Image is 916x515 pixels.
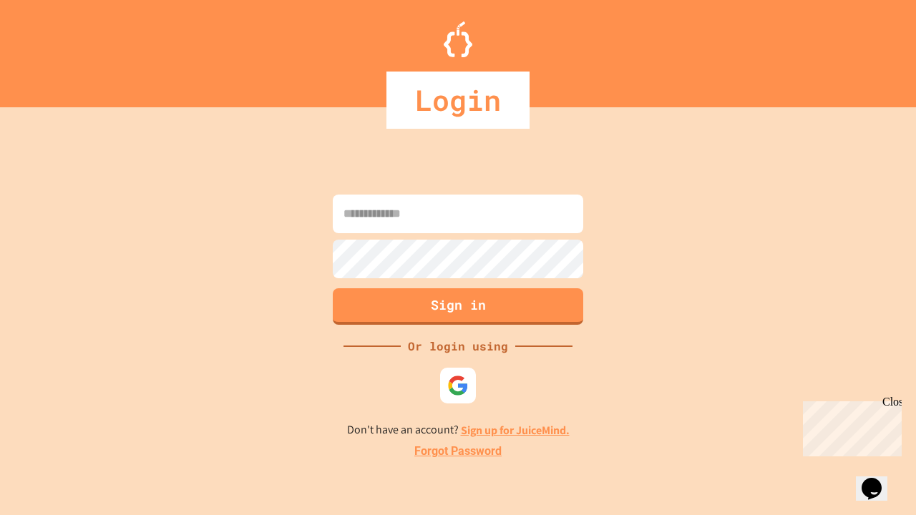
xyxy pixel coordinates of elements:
img: Logo.svg [444,21,472,57]
p: Don't have an account? [347,421,570,439]
img: google-icon.svg [447,375,469,396]
a: Sign up for JuiceMind. [461,423,570,438]
iframe: chat widget [797,396,902,456]
div: Or login using [401,338,515,355]
div: Login [386,72,530,129]
iframe: chat widget [856,458,902,501]
div: Chat with us now!Close [6,6,99,91]
button: Sign in [333,288,583,325]
a: Forgot Password [414,443,502,460]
